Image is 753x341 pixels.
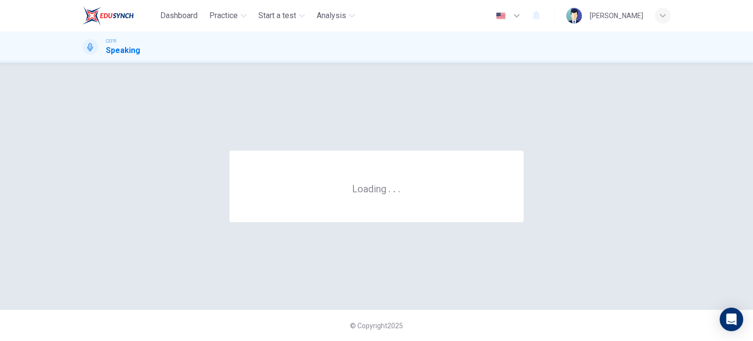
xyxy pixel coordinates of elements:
h6: . [393,180,396,196]
h1: Speaking [106,45,140,56]
span: Dashboard [160,10,198,22]
span: CEFR [106,38,116,45]
a: EduSynch logo [82,6,156,26]
button: Analysis [313,7,359,25]
img: EduSynch logo [82,6,134,26]
button: Start a test [254,7,309,25]
img: Profile picture [566,8,582,24]
span: Start a test [258,10,296,22]
div: [PERSON_NAME] [590,10,643,22]
button: Dashboard [156,7,201,25]
h6: . [398,180,401,196]
span: Practice [209,10,238,22]
button: Practice [205,7,251,25]
span: Analysis [317,10,346,22]
span: © Copyright 2025 [350,322,403,330]
img: en [495,12,507,20]
h6: Loading [352,182,401,195]
div: Open Intercom Messenger [720,308,743,331]
h6: . [388,180,391,196]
